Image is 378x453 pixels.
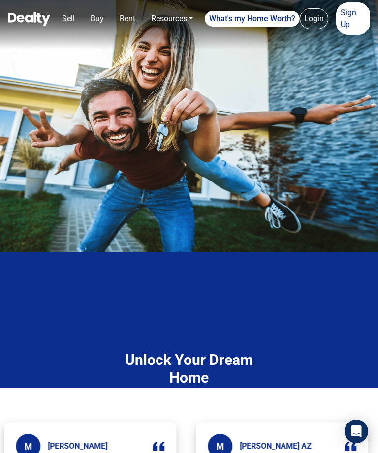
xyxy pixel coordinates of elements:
[116,9,139,29] a: Rent
[240,442,312,451] h5: [PERSON_NAME] AZ
[8,12,50,26] img: Dealty - Buy, Sell & Rent Homes
[110,351,268,387] h4: Unlock Your Dream Home
[48,442,107,451] h5: [PERSON_NAME]
[205,11,300,27] a: What's my Home Worth?
[147,9,197,29] a: Resources
[58,9,79,29] a: Sell
[336,2,370,35] a: Sign Up
[87,9,108,29] a: Buy
[345,420,368,443] div: Open Intercom Messenger
[300,8,328,29] a: Login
